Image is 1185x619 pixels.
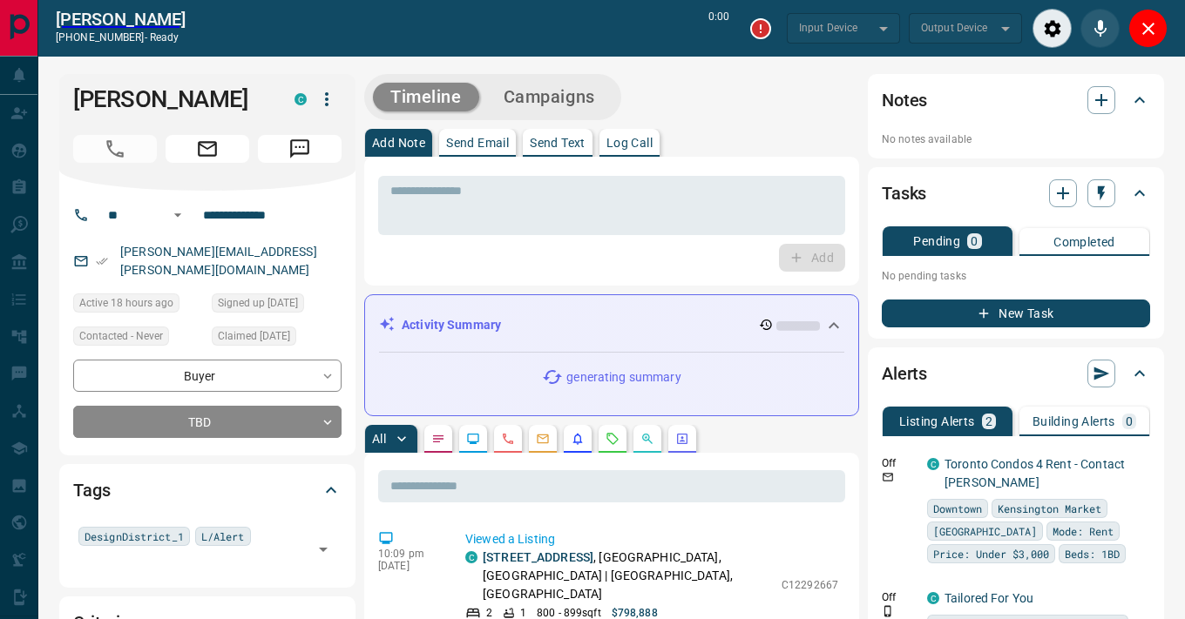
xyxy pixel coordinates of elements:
h2: Notes [882,86,927,114]
div: Tasks [882,172,1150,214]
div: Close [1128,9,1168,48]
div: TBD [73,406,342,438]
div: Buyer [73,360,342,392]
p: 0:00 [708,9,729,48]
a: [PERSON_NAME] [56,9,186,30]
span: L/Alert [201,528,245,545]
p: [DATE] [378,560,439,572]
p: Viewed a Listing [465,530,838,548]
svg: Email [882,471,894,483]
div: Tue Apr 26 2022 [212,293,342,318]
p: generating summary [566,368,681,387]
p: Add Note [372,137,425,149]
p: Building Alerts [1033,415,1115,427]
p: C12292667 [782,577,838,593]
p: [PHONE_NUMBER] - [56,30,186,45]
p: Log Call [606,137,653,149]
a: [STREET_ADDRESS] [483,550,593,564]
h2: Tags [73,476,110,504]
div: condos.ca [295,93,307,105]
span: Price: Under $3,000 [933,545,1049,562]
p: 10:09 pm [378,548,439,560]
span: Contacted - Never [79,327,163,345]
svg: Email Verified [96,255,108,267]
span: [GEOGRAPHIC_DATA] [933,522,1037,540]
svg: Push Notification Only [882,605,894,617]
p: 0 [1126,415,1133,427]
div: Tue Apr 26 2022 [212,326,342,351]
button: New Task [882,299,1150,327]
svg: Notes [431,432,445,446]
div: Audio Settings [1033,9,1072,48]
span: Message [258,135,342,163]
p: Send Text [530,137,586,149]
span: ready [150,31,179,44]
svg: Emails [536,432,550,446]
span: Signed up [DATE] [218,294,298,312]
div: condos.ca [927,592,939,604]
p: Off [882,589,917,605]
p: 2 [985,415,992,427]
span: DesignDistrict_1 [85,528,184,545]
div: Sun Sep 14 2025 [73,293,203,318]
h2: Tasks [882,179,926,207]
svg: Lead Browsing Activity [466,432,480,446]
svg: Requests [606,432,620,446]
p: No pending tasks [882,263,1150,289]
span: Claimed [DATE] [218,327,290,345]
p: Activity Summary [402,316,501,334]
button: Open [167,205,188,225]
p: Send Email [446,137,509,149]
button: Campaigns [486,83,613,111]
svg: Agent Actions [675,432,689,446]
button: Open [311,537,335,562]
p: No notes available [882,131,1150,147]
svg: Listing Alerts [571,432,585,446]
span: Email [166,135,249,163]
p: , [GEOGRAPHIC_DATA], [GEOGRAPHIC_DATA] | [GEOGRAPHIC_DATA], [GEOGRAPHIC_DATA] [483,548,773,603]
svg: Calls [501,432,515,446]
div: Tags [73,469,342,511]
h2: Alerts [882,360,927,387]
p: Listing Alerts [899,415,975,427]
p: Off [882,455,917,471]
span: Call [73,135,157,163]
button: Timeline [373,83,479,111]
a: [PERSON_NAME][EMAIL_ADDRESS][PERSON_NAME][DOMAIN_NAME] [120,245,317,277]
div: condos.ca [465,551,477,563]
span: Kensington Market [998,500,1101,517]
div: Activity Summary [379,309,844,341]
span: Active 18 hours ago [79,294,173,312]
span: Beds: 1BD [1065,545,1120,562]
svg: Opportunities [640,432,654,446]
p: 0 [971,235,978,247]
p: Completed [1053,236,1115,248]
p: Pending [913,235,960,247]
p: All [372,433,386,445]
div: Mute [1080,9,1120,48]
a: Tailored For You [945,591,1033,605]
a: Toronto Condos 4 Rent - Contact [PERSON_NAME] [945,457,1125,489]
div: condos.ca [927,458,939,470]
h1: [PERSON_NAME] [73,85,268,113]
span: Downtown [933,500,982,517]
div: Notes [882,79,1150,121]
span: Mode: Rent [1053,522,1114,540]
div: Alerts [882,353,1150,394]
